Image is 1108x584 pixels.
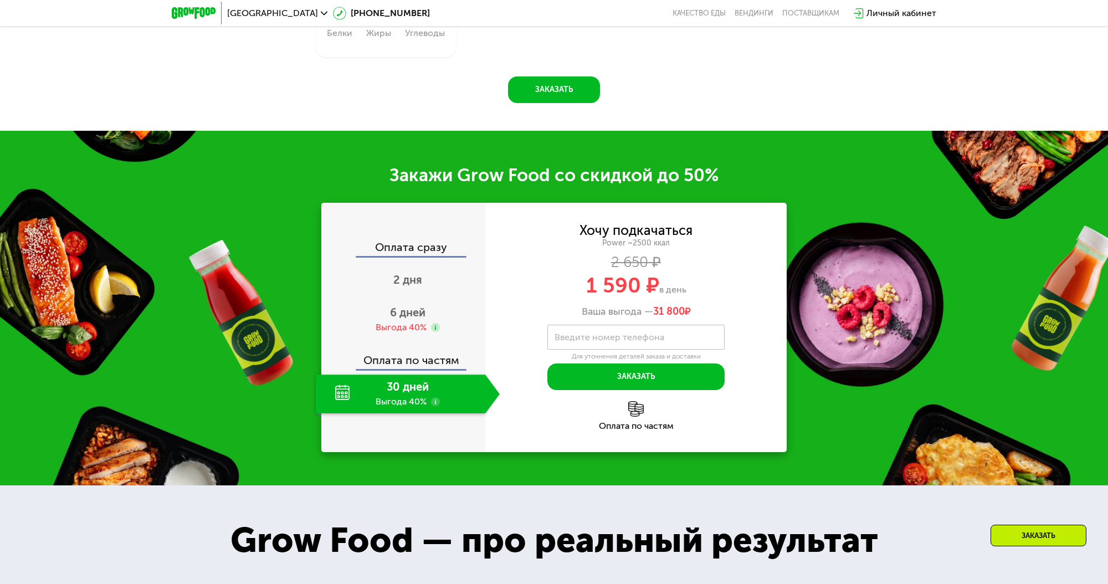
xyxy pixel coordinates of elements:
[555,334,664,340] label: Введите номер телефона
[735,9,773,18] a: Вендинги
[405,29,445,38] div: Углеводы
[508,76,600,103] button: Заказать
[393,273,422,286] span: 2 дня
[579,224,693,237] div: Хочу подкачаться
[659,284,686,295] span: в день
[485,257,787,269] div: 2 650 ₽
[366,29,391,38] div: Жиры
[991,525,1086,546] div: Заказать
[485,422,787,431] div: Оплата по частям
[782,9,839,18] div: поставщикам
[322,344,485,369] div: Оплата по частям
[485,238,787,248] div: Power ~2500 ккал
[376,321,427,334] div: Выгода 40%
[227,9,318,18] span: [GEOGRAPHIC_DATA]
[390,306,425,319] span: 6 дней
[205,514,903,567] div: Grow Food — про реальный результат
[547,363,725,390] button: Заказать
[653,306,691,318] span: ₽
[586,273,659,298] span: 1 590 ₽
[333,7,430,20] a: [PHONE_NUMBER]
[485,306,787,318] div: Ваша выгода —
[322,242,485,256] div: Оплата сразу
[547,352,725,361] div: Для уточнения деталей заказа и доставки
[327,29,352,38] div: Белки
[628,401,644,417] img: l6xcnZfty9opOoJh.png
[673,9,726,18] a: Качество еды
[866,7,936,20] div: Личный кабинет
[653,305,685,317] span: 31 800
